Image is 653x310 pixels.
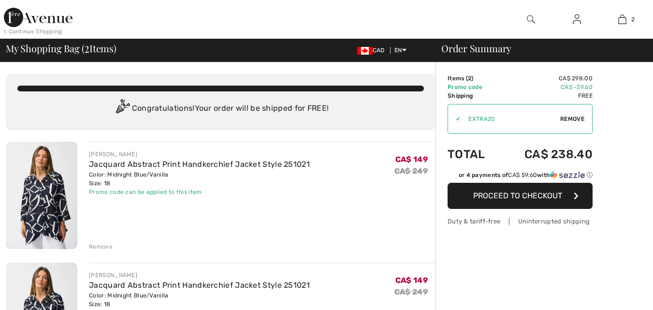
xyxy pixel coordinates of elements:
[394,287,428,296] s: CA$ 249
[4,27,62,36] div: < Continue Shopping
[473,191,562,200] span: Proceed to Checkout
[600,14,645,25] a: 2
[550,171,585,179] img: Sezzle
[85,41,89,54] span: 2
[448,138,499,171] td: Total
[573,14,581,25] img: My Info
[89,242,113,251] div: Remove
[89,280,310,290] a: Jacquard Abstract Print Handkerchief Jacket Style 251021
[499,74,593,83] td: CA$ 298.00
[461,104,560,133] input: Promo code
[113,99,132,118] img: Congratulation2.svg
[448,74,499,83] td: Items ( )
[448,115,461,123] div: ✔
[499,91,593,100] td: Free
[560,115,584,123] span: Remove
[395,155,428,164] span: CA$ 149
[89,150,310,159] div: [PERSON_NAME]
[89,271,310,280] div: [PERSON_NAME]
[499,83,593,91] td: CA$ -59.60
[394,166,428,176] s: CA$ 249
[527,14,535,25] img: search the website
[508,172,537,178] span: CA$ 59.60
[448,91,499,100] td: Shipping
[618,14,626,25] img: My Bag
[631,15,635,24] span: 2
[448,217,593,226] div: Duty & tariff-free | Uninterrupted shipping
[395,276,428,285] span: CA$ 149
[430,44,647,53] div: Order Summary
[357,47,373,55] img: Canadian Dollar
[89,188,310,196] div: Promo code can be applied to this item
[591,281,643,305] iframe: Opens a widget where you can find more information
[6,142,77,249] img: Jacquard Abstract Print Handkerchief Jacket Style 251021
[468,75,471,82] span: 2
[448,83,499,91] td: Promo code
[499,138,593,171] td: CA$ 238.40
[4,8,73,27] img: 1ère Avenue
[89,160,310,169] a: Jacquard Abstract Print Handkerchief Jacket Style 251021
[89,170,310,188] div: Color: Midnight Blue/Vanilla Size: 18
[565,14,589,26] a: Sign In
[448,171,593,183] div: or 4 payments ofCA$ 59.60withSezzle Click to learn more about Sezzle
[17,99,424,118] div: Congratulations! Your order will be shipped for FREE!
[459,171,593,179] div: or 4 payments of with
[6,44,116,53] span: My Shopping Bag ( Items)
[394,47,406,54] span: EN
[89,291,310,309] div: Color: Midnight Blue/Vanilla Size: 18
[448,183,593,209] button: Proceed to Checkout
[357,47,389,54] span: CAD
